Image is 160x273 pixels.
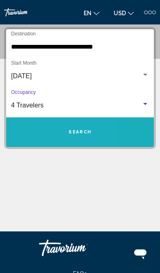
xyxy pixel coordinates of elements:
[110,7,138,19] button: Change currency
[114,10,126,16] span: USD
[11,72,32,79] span: [DATE]
[69,129,91,135] span: Search
[39,236,121,260] a: Travorium
[11,102,43,109] span: 4 Travelers
[6,29,154,147] div: Search widget
[84,10,91,16] span: en
[127,240,153,266] iframe: Button to launch messaging window
[80,7,103,19] button: Change language
[6,117,154,147] button: Search
[4,8,71,16] a: Travorium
